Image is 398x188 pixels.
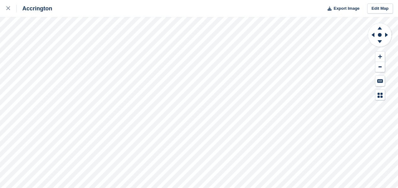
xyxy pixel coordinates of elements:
[367,3,393,14] a: Edit Map
[17,5,52,12] div: Accrington
[375,62,385,72] button: Zoom Out
[375,76,385,86] button: Keyboard Shortcuts
[375,90,385,100] button: Map Legend
[375,52,385,62] button: Zoom In
[324,3,360,14] button: Export Image
[334,5,359,12] span: Export Image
